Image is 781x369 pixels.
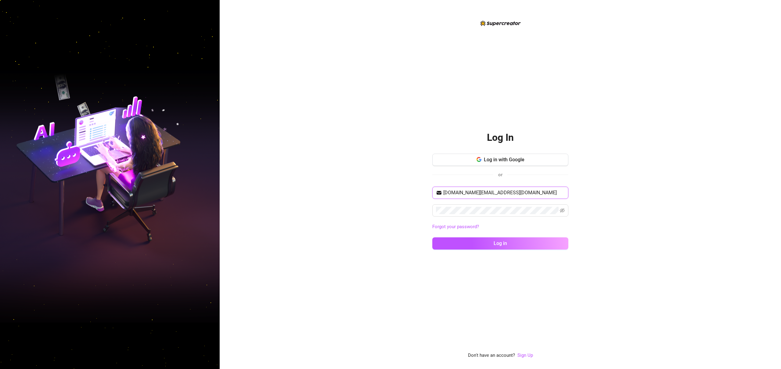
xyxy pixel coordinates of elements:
[484,157,524,163] span: Log in with Google
[468,352,515,359] span: Don't have an account?
[517,353,533,358] a: Sign Up
[494,240,507,246] span: Log in
[432,237,568,250] button: Log in
[498,172,502,177] span: or
[560,208,565,213] span: eye-invisible
[432,224,479,229] a: Forgot your password?
[443,189,565,196] input: Your email
[432,223,568,231] a: Forgot your password?
[480,20,521,26] img: logo-BBDzfeDw.svg
[432,154,568,166] button: Log in with Google
[487,131,514,144] h2: Log In
[517,352,533,359] a: Sign Up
